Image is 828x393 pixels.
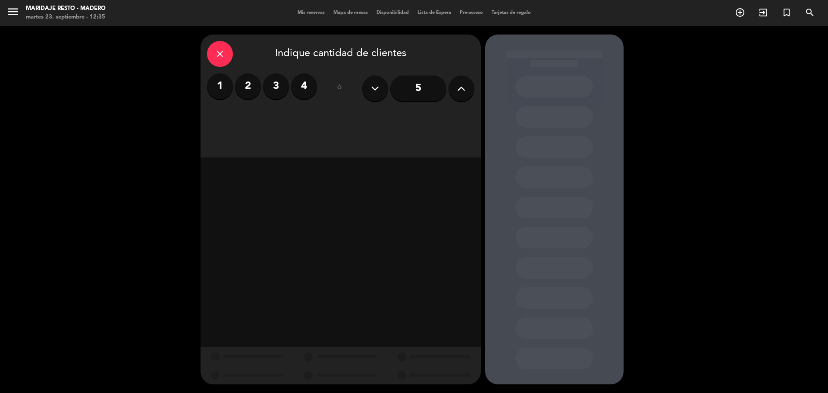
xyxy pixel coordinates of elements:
[6,5,19,21] button: menu
[781,7,792,18] i: turned_in_not
[26,4,106,13] div: Maridaje Resto - Madero
[207,41,474,67] div: Indique cantidad de clientes
[329,10,372,15] span: Mapa de mesas
[413,10,455,15] span: Lista de Espera
[455,10,487,15] span: Pre-acceso
[805,7,815,18] i: search
[263,73,289,99] label: 3
[207,73,233,99] label: 1
[291,73,317,99] label: 4
[6,5,19,18] i: menu
[372,10,413,15] span: Disponibilidad
[26,13,106,22] div: martes 23. septiembre - 12:35
[326,73,354,104] div: ó
[235,73,261,99] label: 2
[735,7,745,18] i: add_circle_outline
[487,10,535,15] span: Tarjetas de regalo
[758,7,768,18] i: exit_to_app
[293,10,329,15] span: Mis reservas
[215,49,225,59] i: close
